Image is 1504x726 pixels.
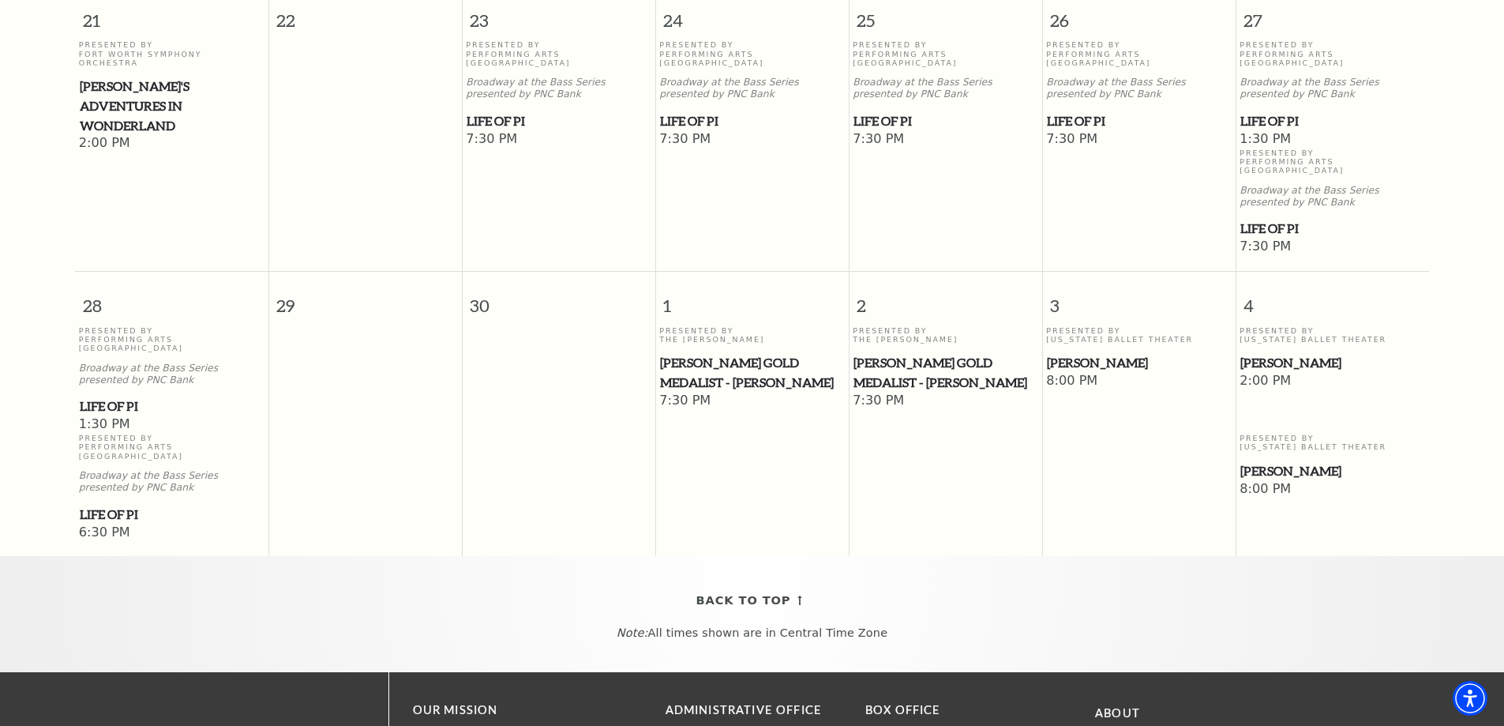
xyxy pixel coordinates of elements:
[1240,185,1425,209] p: Broadway at the Bass Series presented by PNC Bank
[79,363,264,386] p: Broadway at the Bass Series presented by PNC Bank
[466,40,651,67] p: Presented By Performing Arts [GEOGRAPHIC_DATA]
[1240,111,1424,131] span: Life of Pi
[659,393,845,410] span: 7:30 PM
[467,111,651,131] span: Life of Pi
[1240,326,1425,344] p: Presented By [US_STATE] Ballet Theater
[413,701,610,720] p: OUR MISSION
[80,77,264,135] span: [PERSON_NAME]'s Adventures in Wonderland
[1095,706,1140,720] a: About
[1240,219,1424,239] span: Life of Pi
[79,40,264,67] p: Presented By Fort Worth Symphony Orchestra
[1047,353,1231,373] span: [PERSON_NAME]
[659,326,845,344] p: Presented By The [PERSON_NAME]
[1240,353,1424,373] span: [PERSON_NAME]
[1240,149,1425,175] p: Presented By Performing Arts [GEOGRAPHIC_DATA]
[656,272,849,326] span: 1
[660,353,844,392] span: [PERSON_NAME] Gold Medalist - [PERSON_NAME]
[80,505,264,525] span: Life of Pi
[853,77,1038,100] p: Broadway at the Bass Series presented by PNC Bank
[1046,373,1232,390] span: 8:00 PM
[1046,40,1232,67] p: Presented By Performing Arts [GEOGRAPHIC_DATA]
[1046,77,1232,100] p: Broadway at the Bass Series presented by PNC Bank
[1240,131,1425,149] span: 1:30 PM
[850,272,1042,326] span: 2
[865,701,1041,720] p: BOX OFFICE
[1046,131,1232,149] span: 7:30 PM
[15,626,1489,640] p: All times shown are in Central Time Zone
[1043,272,1236,326] span: 3
[80,397,264,416] span: Life of Pi
[75,272,268,326] span: 28
[79,434,264,461] p: Presented By Performing Arts [GEOGRAPHIC_DATA]
[1240,77,1425,100] p: Broadway at the Bass Series presented by PNC Bank
[1453,681,1487,716] div: Accessibility Menu
[666,701,842,720] p: Administrative Office
[463,272,655,326] span: 30
[1047,111,1231,131] span: Life of Pi
[1240,373,1425,390] span: 2:00 PM
[853,131,1038,149] span: 7:30 PM
[853,353,1037,392] span: [PERSON_NAME] Gold Medalist - [PERSON_NAME]
[269,272,462,326] span: 29
[79,326,264,353] p: Presented By Performing Arts [GEOGRAPHIC_DATA]
[79,135,264,152] span: 2:00 PM
[617,626,648,639] em: Note:
[1240,434,1425,452] p: Presented By [US_STATE] Ballet Theater
[853,393,1038,410] span: 7:30 PM
[853,326,1038,344] p: Presented By The [PERSON_NAME]
[659,40,845,67] p: Presented By Performing Arts [GEOGRAPHIC_DATA]
[79,470,264,494] p: Broadway at the Bass Series presented by PNC Bank
[1240,40,1425,67] p: Presented By Performing Arts [GEOGRAPHIC_DATA]
[853,111,1037,131] span: Life of Pi
[1240,481,1425,498] span: 8:00 PM
[696,591,791,611] span: Back To Top
[466,77,651,100] p: Broadway at the Bass Series presented by PNC Bank
[1236,272,1430,326] span: 4
[1046,326,1232,344] p: Presented By [US_STATE] Ballet Theater
[466,131,651,149] span: 7:30 PM
[659,131,845,149] span: 7:30 PM
[79,525,264,542] span: 6:30 PM
[660,111,844,131] span: Life of Pi
[79,416,264,434] span: 1:30 PM
[1240,461,1424,481] span: [PERSON_NAME]
[853,40,1038,67] p: Presented By Performing Arts [GEOGRAPHIC_DATA]
[1240,239,1425,256] span: 7:30 PM
[659,77,845,100] p: Broadway at the Bass Series presented by PNC Bank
